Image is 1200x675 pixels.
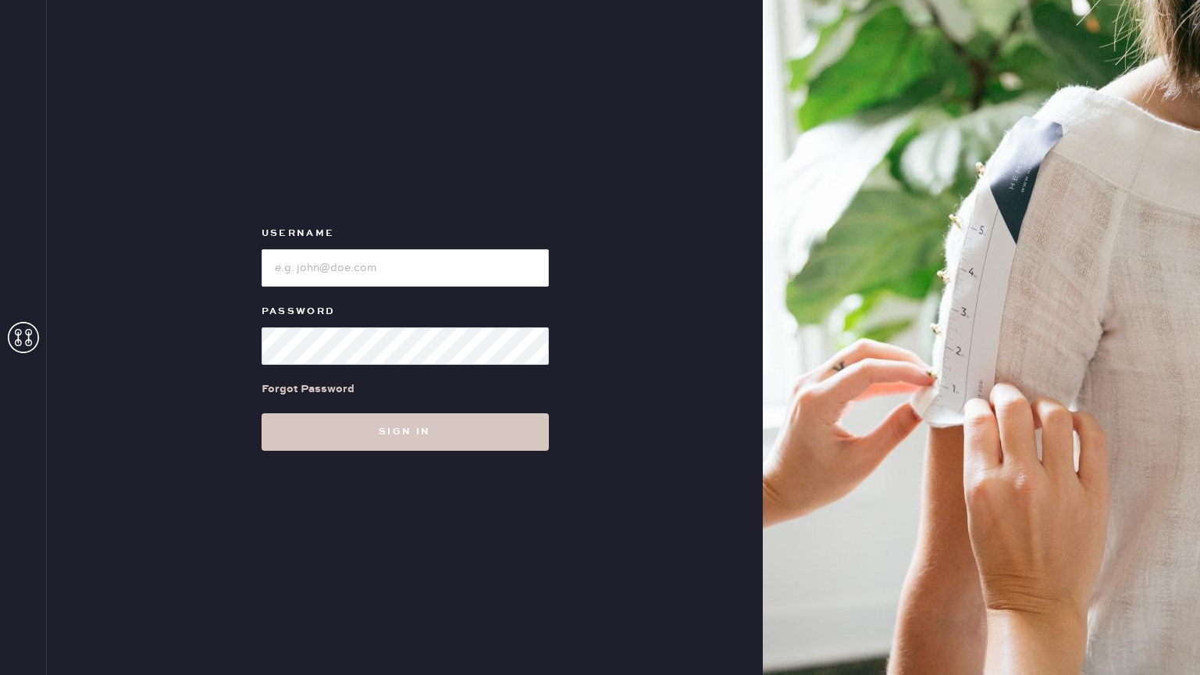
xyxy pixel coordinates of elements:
[262,365,354,413] a: Forgot Password
[262,413,549,451] button: Sign in
[262,224,549,243] label: Username
[262,302,549,321] label: Password
[262,380,354,398] div: Forgot Password
[262,249,549,287] input: e.g. john@doe.com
